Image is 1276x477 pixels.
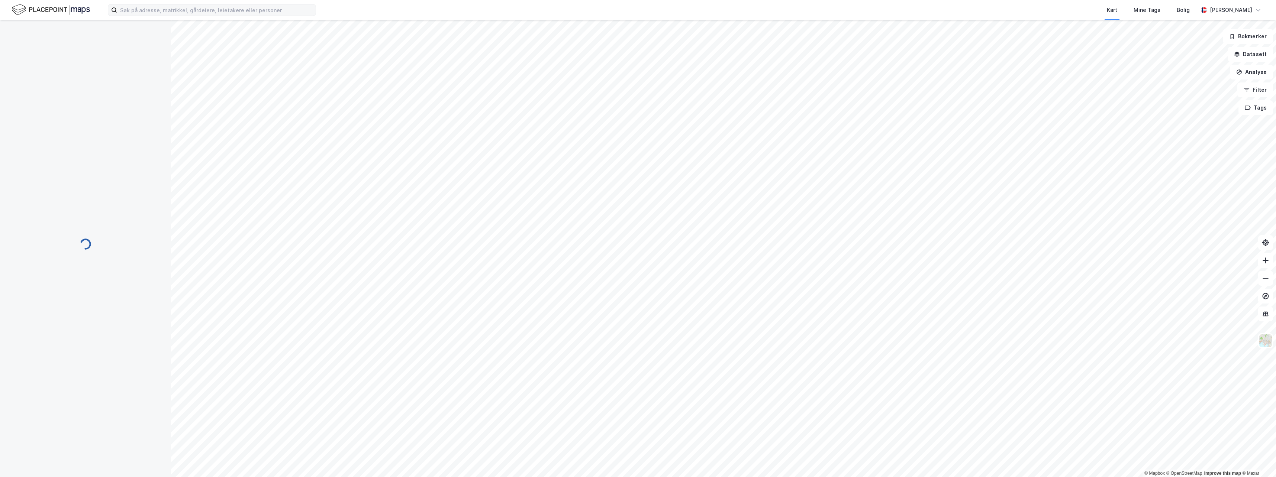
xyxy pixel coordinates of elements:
button: Bokmerker [1223,29,1273,44]
iframe: Chat Widget [1239,441,1276,477]
button: Tags [1238,100,1273,115]
div: Kontrollprogram for chat [1239,441,1276,477]
a: Mapbox [1144,471,1165,476]
a: OpenStreetMap [1166,471,1202,476]
div: Bolig [1177,6,1190,14]
button: Analyse [1230,65,1273,79]
div: [PERSON_NAME] [1210,6,1252,14]
a: Improve this map [1204,471,1241,476]
div: Mine Tags [1134,6,1160,14]
img: logo.f888ab2527a4732fd821a326f86c7f29.svg [12,3,90,16]
button: Filter [1237,82,1273,97]
img: Z [1259,334,1273,348]
input: Søk på adresse, matrikkel, gårdeiere, leietakere eller personer [117,4,316,16]
div: Kart [1107,6,1117,14]
button: Datasett [1228,47,1273,62]
img: spinner.a6d8c91a73a9ac5275cf975e30b51cfb.svg [80,238,91,250]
